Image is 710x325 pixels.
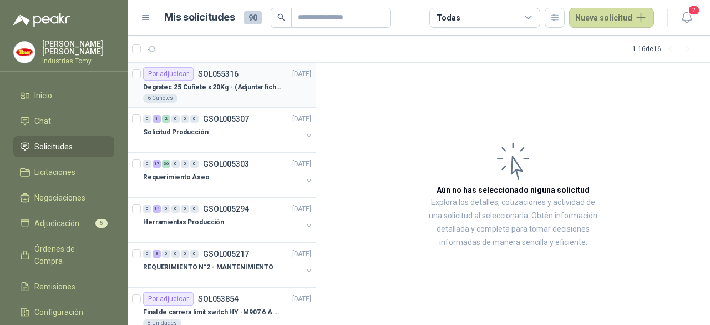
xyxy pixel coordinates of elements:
[128,63,316,108] a: Por adjudicarSOL055316[DATE] Degratec 25 Cuñete x 20Kg - (Adjuntar ficha técnica)6 Cuñetes
[13,111,114,132] a: Chat
[143,217,224,228] p: Herramientas Producción
[181,205,189,213] div: 0
[143,250,151,258] div: 0
[13,13,70,27] img: Logo peakr
[34,243,104,267] span: Órdenes de Compra
[162,205,170,213] div: 0
[143,160,151,168] div: 0
[203,160,249,168] p: GSOL005303
[244,11,262,24] span: 90
[143,205,151,213] div: 0
[34,192,85,204] span: Negociaciones
[437,184,590,196] h3: Aún no has seleccionado niguna solicitud
[203,250,249,258] p: GSOL005217
[143,247,313,283] a: 0 8 0 0 0 0 GSOL005217[DATE] REQUERIMIENTO N°2 - MANTENIMIENTO
[190,160,199,168] div: 0
[198,70,239,78] p: SOL055316
[632,40,697,58] div: 1 - 16 de 16
[292,69,311,79] p: [DATE]
[42,40,114,56] p: [PERSON_NAME] [PERSON_NAME]
[181,160,189,168] div: 0
[292,114,311,124] p: [DATE]
[688,5,700,16] span: 2
[153,160,161,168] div: 17
[34,281,75,293] span: Remisiones
[143,307,281,318] p: Final de carrera limit switch HY -M907 6 A - 250 V a.c
[292,159,311,169] p: [DATE]
[14,42,35,63] img: Company Logo
[13,238,114,272] a: Órdenes de Compra
[292,249,311,259] p: [DATE]
[143,94,177,103] div: 6 Cuñetes
[143,262,273,273] p: REQUERIMIENTO N°2 - MANTENIMIENTO
[190,250,199,258] div: 0
[162,160,170,168] div: 36
[292,204,311,214] p: [DATE]
[677,8,697,28] button: 2
[153,250,161,258] div: 8
[203,205,249,213] p: GSOL005294
[143,127,209,138] p: Solicitud Producción
[171,250,180,258] div: 0
[190,115,199,123] div: 0
[437,12,460,24] div: Todas
[13,162,114,183] a: Licitaciones
[143,82,281,93] p: Degratec 25 Cuñete x 20Kg - (Adjuntar ficha técnica)
[13,302,114,323] a: Configuración
[171,115,180,123] div: 0
[143,202,313,238] a: 0 14 0 0 0 0 GSOL005294[DATE] Herramientas Producción
[34,141,73,153] span: Solicitudes
[427,196,599,249] p: Explora los detalles, cotizaciones y actividad de una solicitud al seleccionarla. Obtén informaci...
[292,294,311,304] p: [DATE]
[42,58,114,64] p: Industrias Tomy
[164,9,235,26] h1: Mis solicitudes
[34,89,52,102] span: Inicio
[13,187,114,208] a: Negociaciones
[153,205,161,213] div: 14
[143,157,313,193] a: 0 17 36 0 0 0 GSOL005303[DATE] Requerimiento Aseo
[143,172,210,183] p: Requerimiento Aseo
[171,160,180,168] div: 0
[143,112,313,148] a: 0 1 2 0 0 0 GSOL005307[DATE] Solicitud Producción
[162,115,170,123] div: 2
[13,136,114,157] a: Solicitudes
[95,219,108,228] span: 5
[34,115,51,127] span: Chat
[203,115,249,123] p: GSOL005307
[34,217,79,229] span: Adjudicación
[162,250,170,258] div: 0
[143,67,194,81] div: Por adjudicar
[190,205,199,213] div: 0
[198,295,239,303] p: SOL053854
[13,213,114,234] a: Adjudicación5
[143,292,194,306] div: Por adjudicar
[171,205,180,213] div: 0
[277,13,285,21] span: search
[34,306,83,318] span: Configuración
[13,276,114,297] a: Remisiones
[569,8,654,28] button: Nueva solicitud
[143,115,151,123] div: 0
[181,115,189,123] div: 0
[181,250,189,258] div: 0
[153,115,161,123] div: 1
[34,166,75,178] span: Licitaciones
[13,85,114,106] a: Inicio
